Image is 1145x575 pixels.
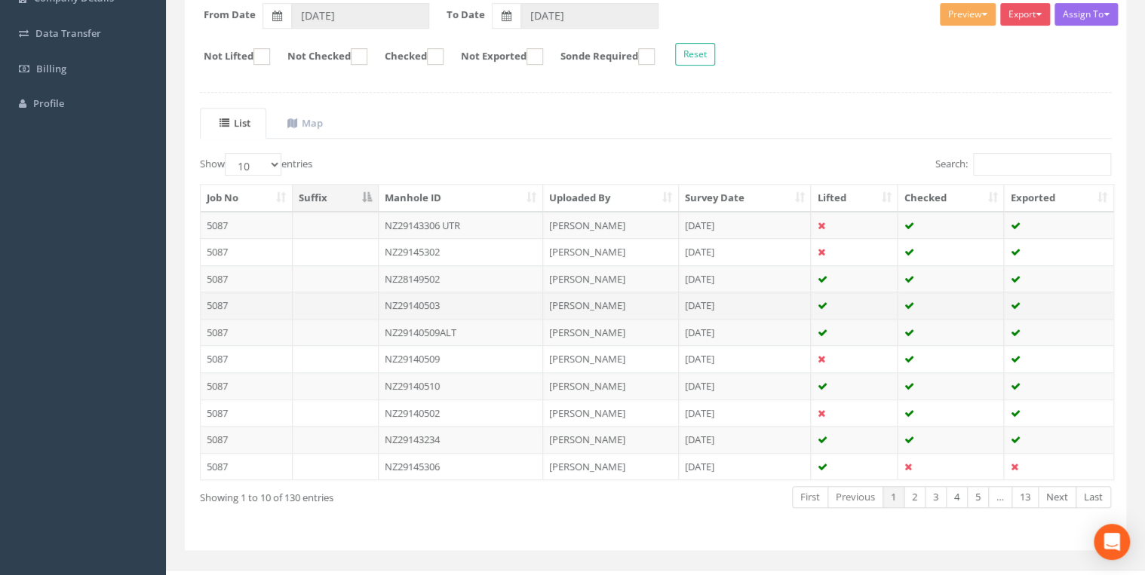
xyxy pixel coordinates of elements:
[35,26,101,40] span: Data Transfer
[827,486,883,508] a: Previous
[287,116,323,130] uib-tab-heading: Map
[446,48,543,65] label: Not Exported
[679,292,812,319] td: [DATE]
[543,399,679,427] td: [PERSON_NAME]
[904,486,926,508] a: 2
[379,265,543,292] td: NZ28149502
[679,212,812,239] td: [DATE]
[200,485,566,505] div: Showing 1 to 10 of 130 entries
[370,48,444,65] label: Checked
[543,426,679,453] td: [PERSON_NAME]
[679,345,812,372] td: [DATE]
[679,265,812,292] td: [DATE]
[1000,3,1050,26] button: Export
[679,238,812,265] td: [DATE]
[379,212,543,239] td: NZ29143306 UTR
[379,292,543,319] td: NZ29140503
[967,486,989,508] a: 5
[679,426,812,453] td: [DATE]
[379,345,543,372] td: NZ29140509
[201,212,293,239] td: 5087
[1011,486,1039,508] a: 13
[543,238,679,265] td: [PERSON_NAME]
[33,96,64,110] span: Profile
[1094,524,1130,560] div: Open Intercom Messenger
[1004,185,1113,212] th: Exported: activate to sort column ascending
[898,185,1004,212] th: Checked: activate to sort column ascending
[379,238,543,265] td: NZ29145302
[679,185,812,212] th: Survey Date: activate to sort column ascending
[675,43,715,66] button: Reset
[935,153,1111,176] label: Search:
[679,453,812,480] td: [DATE]
[293,185,379,212] th: Suffix: activate to sort column descending
[679,399,812,427] td: [DATE]
[1076,486,1111,508] a: Last
[792,486,828,508] a: First
[219,116,250,130] uib-tab-heading: List
[543,212,679,239] td: [PERSON_NAME]
[201,265,293,292] td: 5087
[379,426,543,453] td: NZ29143234
[201,399,293,427] td: 5087
[201,292,293,319] td: 5087
[291,3,429,29] input: From Date
[201,345,293,372] td: 5087
[543,453,679,480] td: [PERSON_NAME]
[36,62,66,75] span: Billing
[679,372,812,399] td: [DATE]
[201,238,293,265] td: 5087
[189,48,270,65] label: Not Lifted
[379,453,543,480] td: NZ29145306
[543,372,679,399] td: [PERSON_NAME]
[940,3,996,26] button: Preview
[973,153,1111,176] input: Search:
[201,426,293,453] td: 5087
[679,319,812,346] td: [DATE]
[1038,486,1076,508] a: Next
[201,185,293,212] th: Job No: activate to sort column ascending
[379,319,543,346] td: NZ29140509ALT
[925,486,947,508] a: 3
[988,486,1012,508] a: …
[272,48,367,65] label: Not Checked
[946,486,968,508] a: 4
[543,319,679,346] td: [PERSON_NAME]
[200,108,266,139] a: List
[204,8,256,22] label: From Date
[201,372,293,399] td: 5087
[201,453,293,480] td: 5087
[543,345,679,372] td: [PERSON_NAME]
[201,319,293,346] td: 5087
[883,486,904,508] a: 1
[200,153,312,176] label: Show entries
[225,153,281,176] select: Showentries
[379,372,543,399] td: NZ29140510
[379,399,543,427] td: NZ29140502
[543,265,679,292] td: [PERSON_NAME]
[379,185,543,212] th: Manhole ID: activate to sort column ascending
[447,8,485,22] label: To Date
[811,185,898,212] th: Lifted: activate to sort column ascending
[543,292,679,319] td: [PERSON_NAME]
[268,108,339,139] a: Map
[545,48,655,65] label: Sonde Required
[543,185,679,212] th: Uploaded By: activate to sort column ascending
[520,3,658,29] input: To Date
[1054,3,1118,26] button: Assign To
